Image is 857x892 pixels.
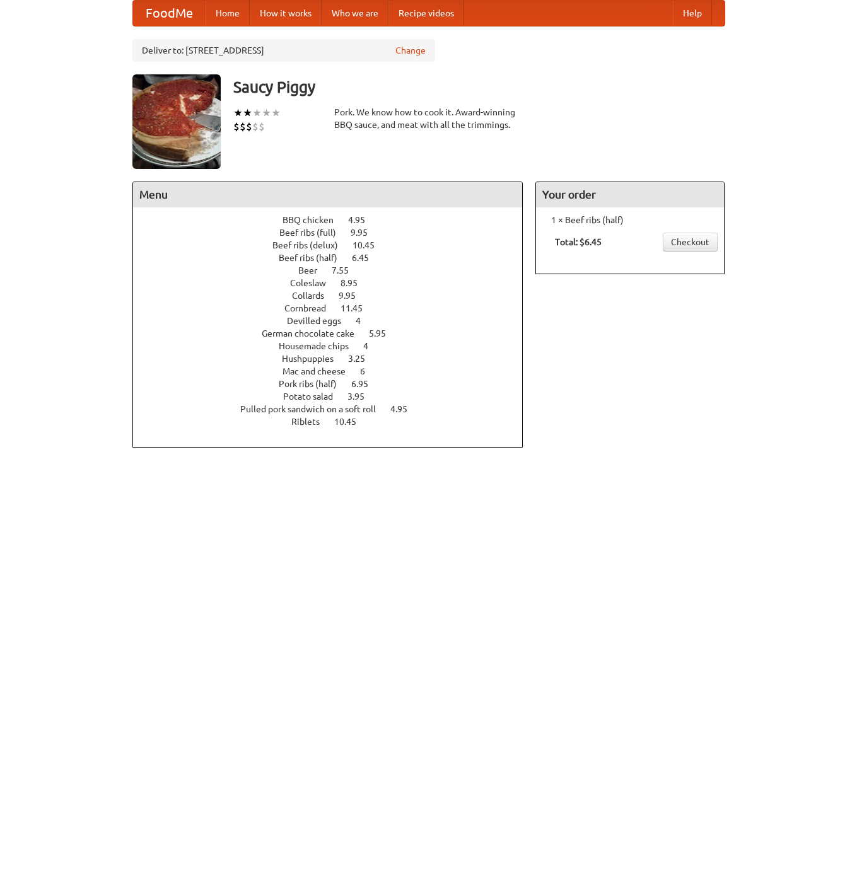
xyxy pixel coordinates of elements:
[363,341,381,351] span: 4
[291,417,380,427] a: Riblets 10.45
[272,240,398,250] a: Beef ribs (delux) 10.45
[341,303,375,313] span: 11.45
[233,106,243,120] li: ★
[334,106,523,131] div: Pork. We know how to cook it. Award-winning BBQ sauce, and meat with all the trimmings.
[390,404,420,414] span: 4.95
[542,214,718,226] li: 1 × Beef ribs (half)
[283,391,388,402] a: Potato salad 3.95
[283,215,388,225] a: BBQ chicken 4.95
[240,120,246,134] li: $
[360,366,378,376] span: 6
[132,39,435,62] div: Deliver to: [STREET_ADDRESS]
[341,278,370,288] span: 8.95
[290,278,339,288] span: Coleslaw
[279,341,361,351] span: Housemade chips
[243,106,252,120] li: ★
[272,240,351,250] span: Beef ribs (delux)
[284,303,386,313] a: Cornbread 11.45
[282,354,346,364] span: Hushpuppies
[351,379,381,389] span: 6.95
[322,1,388,26] a: Who we are
[262,106,271,120] li: ★
[348,215,378,225] span: 4.95
[262,328,367,339] span: German chocolate cake
[240,404,388,414] span: Pulled pork sandwich on a soft roll
[233,120,240,134] li: $
[388,1,464,26] a: Recipe videos
[250,1,322,26] a: How it works
[246,120,252,134] li: $
[279,341,392,351] a: Housemade chips 4
[536,182,724,207] h4: Your order
[259,120,265,134] li: $
[240,404,431,414] a: Pulled pork sandwich on a soft roll 4.95
[356,316,373,326] span: 4
[291,417,332,427] span: Riblets
[282,354,388,364] a: Hushpuppies 3.25
[132,74,221,169] img: angular.jpg
[332,265,361,275] span: 7.55
[663,233,718,252] a: Checkout
[369,328,399,339] span: 5.95
[262,328,409,339] a: German chocolate cake 5.95
[334,417,369,427] span: 10.45
[133,182,523,207] h4: Menu
[353,240,387,250] span: 10.45
[283,391,346,402] span: Potato salad
[271,106,281,120] li: ★
[292,291,337,301] span: Collards
[298,265,330,275] span: Beer
[555,237,602,247] b: Total: $6.45
[287,316,384,326] a: Devilled eggs 4
[206,1,250,26] a: Home
[283,215,346,225] span: BBQ chicken
[279,228,391,238] a: Beef ribs (full) 9.95
[279,253,392,263] a: Beef ribs (half) 6.45
[351,228,380,238] span: 9.95
[284,303,339,313] span: Cornbread
[298,265,372,275] a: Beer 7.55
[347,391,377,402] span: 3.95
[279,379,349,389] span: Pork ribs (half)
[287,316,354,326] span: Devilled eggs
[133,1,206,26] a: FoodMe
[283,366,388,376] a: Mac and cheese 6
[292,291,379,301] a: Collards 9.95
[352,253,382,263] span: 6.45
[290,278,381,288] a: Coleslaw 8.95
[279,228,349,238] span: Beef ribs (full)
[279,253,350,263] span: Beef ribs (half)
[279,379,392,389] a: Pork ribs (half) 6.95
[252,106,262,120] li: ★
[673,1,712,26] a: Help
[283,366,358,376] span: Mac and cheese
[348,354,378,364] span: 3.25
[233,74,725,100] h3: Saucy Piggy
[395,44,426,57] a: Change
[252,120,259,134] li: $
[339,291,368,301] span: 9.95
